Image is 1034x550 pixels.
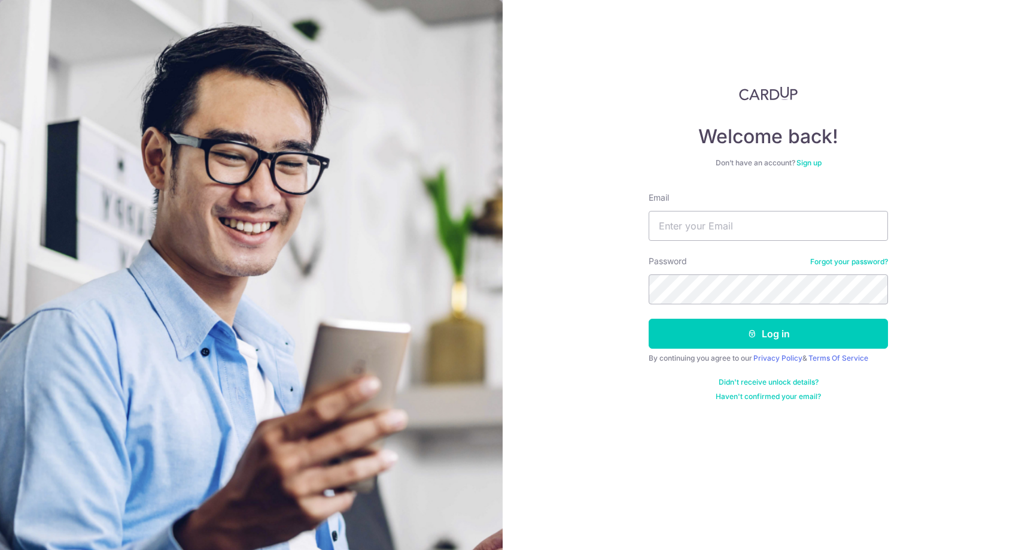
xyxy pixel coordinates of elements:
div: Don’t have an account? [649,158,888,168]
h4: Welcome back! [649,125,888,149]
a: Sign up [796,158,822,167]
a: Haven't confirmed your email? [716,392,821,401]
label: Password [649,255,687,267]
a: Privacy Policy [753,353,802,362]
a: Forgot your password? [810,257,888,267]
input: Enter your Email [649,211,888,241]
a: Terms Of Service [808,353,868,362]
a: Didn't receive unlock details? [719,377,819,387]
div: By continuing you agree to our & [649,353,888,363]
img: CardUp Logo [739,86,798,101]
button: Log in [649,319,888,349]
label: Email [649,192,669,204]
